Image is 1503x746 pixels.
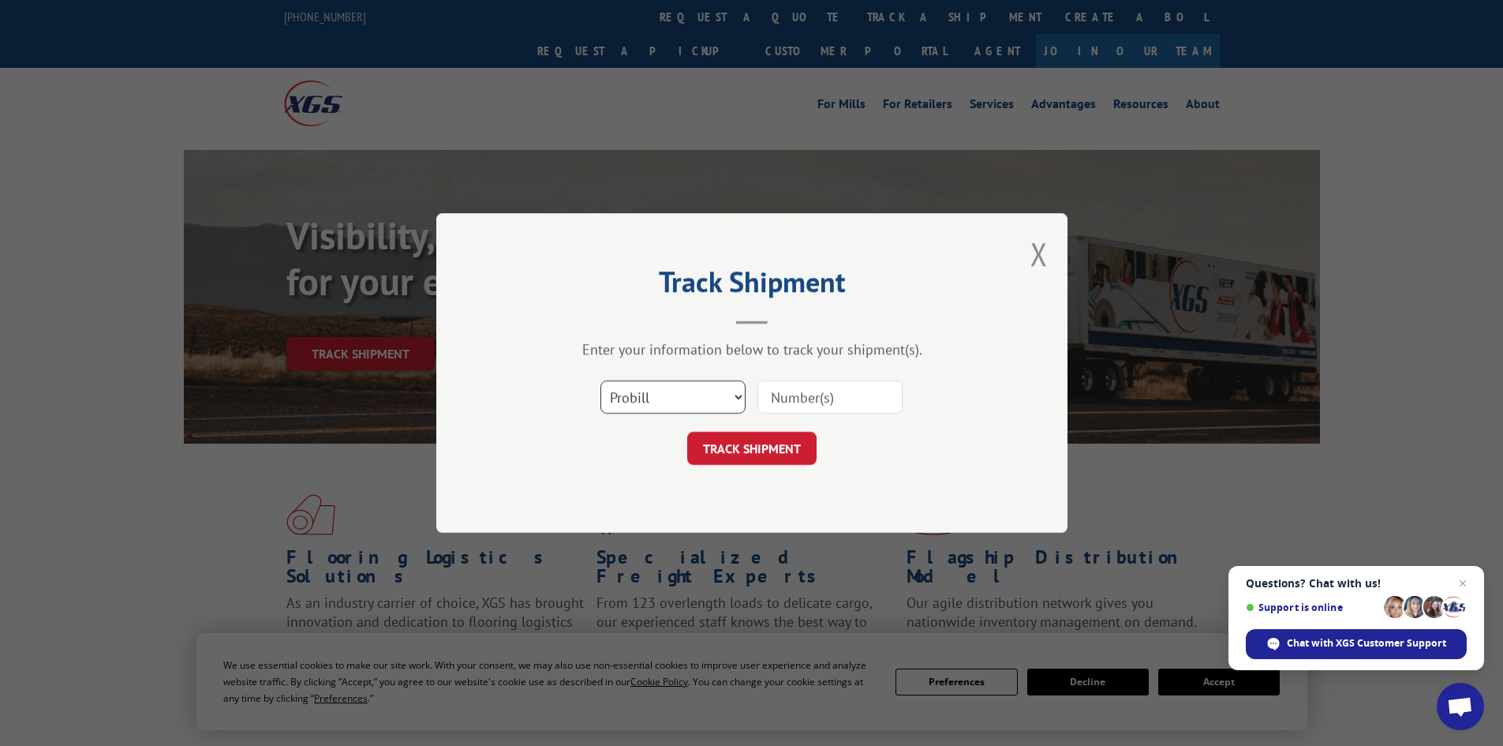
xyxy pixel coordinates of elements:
[1246,629,1467,659] div: Chat with XGS Customer Support
[515,340,989,358] div: Enter your information below to track your shipment(s).
[1287,636,1446,650] span: Chat with XGS Customer Support
[1246,602,1378,613] span: Support is online
[1437,683,1484,730] div: Open chat
[1030,233,1048,275] button: Close modal
[1246,577,1467,590] span: Questions? Chat with us!
[515,271,989,301] h2: Track Shipment
[757,380,903,414] input: Number(s)
[687,432,817,465] button: TRACK SHIPMENT
[1453,574,1472,593] span: Close chat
